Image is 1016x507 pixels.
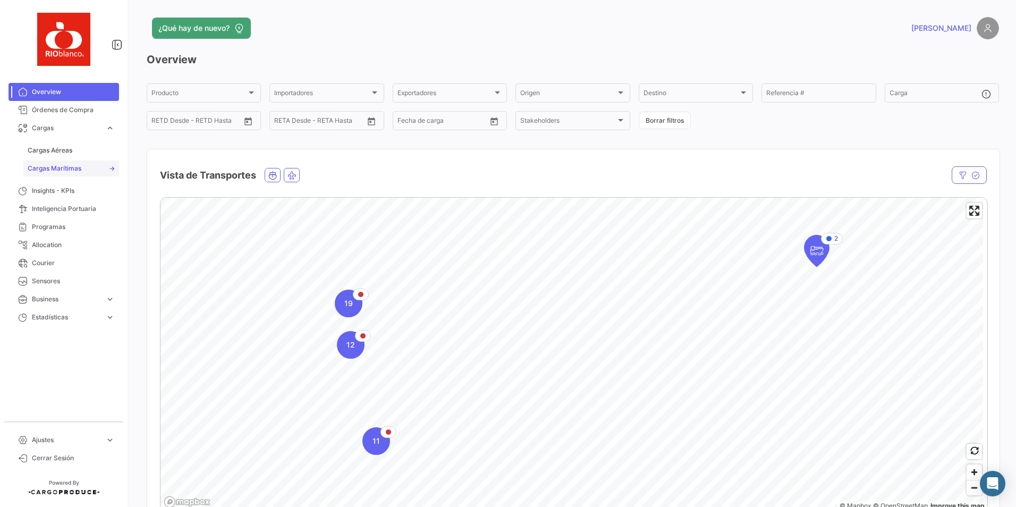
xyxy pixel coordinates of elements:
[967,464,982,480] button: Zoom in
[151,91,247,98] span: Producto
[397,91,493,98] span: Exportadores
[9,83,119,101] a: Overview
[911,23,971,33] span: [PERSON_NAME]
[32,435,101,445] span: Ajustes
[23,142,119,158] a: Cargas Aéreas
[284,168,299,182] button: Air
[644,91,739,98] span: Destino
[344,298,353,309] span: 19
[274,91,369,98] span: Importadores
[397,119,417,126] input: Desde
[804,235,829,267] div: Map marker
[265,168,280,182] button: Ocean
[977,17,999,39] img: placeholder-user.png
[372,436,380,446] span: 11
[967,480,982,495] button: Zoom out
[32,240,115,250] span: Allocation
[9,254,119,272] a: Courier
[32,105,115,115] span: Órdenes de Compra
[37,13,90,66] img: rio_blanco.jpg
[834,234,838,243] span: 2
[9,236,119,254] a: Allocation
[105,294,115,304] span: expand_more
[32,123,101,133] span: Cargas
[9,218,119,236] a: Programas
[9,101,119,119] a: Órdenes de Compra
[32,186,115,196] span: Insights - KPIs
[32,453,115,463] span: Cerrar Sesión
[363,113,379,129] button: Open calendar
[335,290,362,317] div: Map marker
[240,113,256,129] button: Open calendar
[424,119,467,126] input: Hasta
[151,119,171,126] input: Desde
[105,312,115,322] span: expand_more
[158,23,230,33] span: ¿Qué hay de nuevo?
[967,203,982,218] button: Enter fullscreen
[32,258,115,268] span: Courier
[301,119,343,126] input: Hasta
[274,119,293,126] input: Desde
[32,87,115,97] span: Overview
[639,112,691,129] button: Borrar filtros
[520,91,615,98] span: Origen
[32,204,115,214] span: Inteligencia Portuaria
[9,200,119,218] a: Inteligencia Portuaria
[9,182,119,200] a: Insights - KPIs
[28,146,72,155] span: Cargas Aéreas
[486,113,502,129] button: Open calendar
[160,168,256,183] h4: Vista de Transportes
[28,164,81,173] span: Cargas Marítimas
[362,427,390,455] div: Map marker
[147,52,999,67] h3: Overview
[23,160,119,176] a: Cargas Marítimas
[32,276,115,286] span: Sensores
[178,119,221,126] input: Hasta
[346,340,355,350] span: 12
[105,123,115,133] span: expand_more
[9,272,119,290] a: Sensores
[337,331,365,359] div: Map marker
[32,222,115,232] span: Programas
[520,119,615,126] span: Stakeholders
[105,435,115,445] span: expand_more
[980,471,1005,496] div: Abrir Intercom Messenger
[32,312,101,322] span: Estadísticas
[152,18,251,39] button: ¿Qué hay de nuevo?
[32,294,101,304] span: Business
